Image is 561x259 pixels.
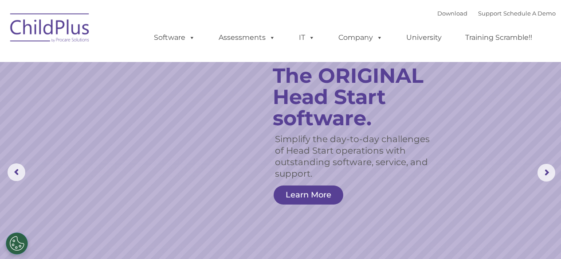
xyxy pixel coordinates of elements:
a: Software [145,29,204,46]
rs-layer: The ORIGINAL Head Start software. [273,65,448,129]
img: ChildPlus by Procare Solutions [6,7,94,51]
a: University [397,29,451,46]
a: Support [478,10,502,17]
a: Assessments [210,29,284,46]
a: Schedule A Demo [503,10,556,17]
a: Training Scramble!! [456,29,541,46]
a: Download [437,10,467,17]
button: Cookies Settings [6,232,28,255]
a: Company [330,29,392,46]
a: IT [290,29,324,46]
rs-layer: Simplify the day-to-day challenges of Head Start operations with outstanding software, service, a... [275,133,439,179]
font: | [437,10,556,17]
a: Learn More [274,186,343,205]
